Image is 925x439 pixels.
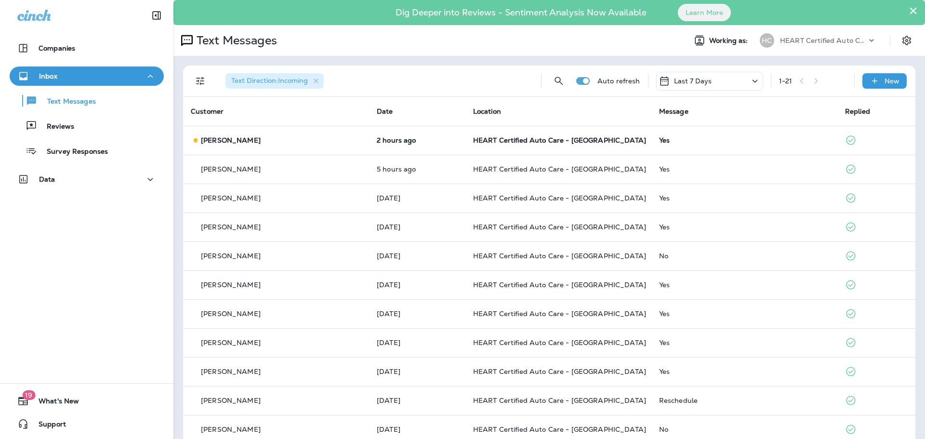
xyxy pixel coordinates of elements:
[201,310,261,318] p: [PERSON_NAME]
[659,223,830,231] div: Yes
[473,425,646,434] span: HEART Certified Auto Care - [GEOGRAPHIC_DATA]
[10,170,164,189] button: Data
[201,426,261,433] p: [PERSON_NAME]
[473,280,646,289] span: HEART Certified Auto Care - [GEOGRAPHIC_DATA]
[377,310,458,318] p: Oct 9, 2025 09:13 AM
[39,72,57,80] p: Inbox
[473,194,646,202] span: HEART Certified Auto Care - [GEOGRAPHIC_DATA]
[201,165,261,173] p: [PERSON_NAME]
[38,97,96,106] p: Text Messages
[377,426,458,433] p: Oct 8, 2025 02:37 PM
[779,77,793,85] div: 1 - 21
[37,122,74,132] p: Reviews
[659,136,830,144] div: Yes
[201,281,261,289] p: [PERSON_NAME]
[368,11,674,14] p: Dig Deeper into Reviews - Sentiment Analysis Now Available
[659,426,830,433] div: No
[898,32,915,49] button: Settings
[201,252,261,260] p: [PERSON_NAME]
[10,141,164,161] button: Survey Responses
[201,368,261,375] p: [PERSON_NAME]
[845,107,870,116] span: Replied
[377,281,458,289] p: Oct 9, 2025 09:14 AM
[201,397,261,404] p: [PERSON_NAME]
[909,3,918,18] button: Close
[143,6,170,25] button: Collapse Sidebar
[473,367,646,376] span: HEART Certified Auto Care - [GEOGRAPHIC_DATA]
[377,223,458,231] p: Oct 9, 2025 10:09 AM
[201,136,261,144] p: [PERSON_NAME]
[201,194,261,202] p: [PERSON_NAME]
[377,107,393,116] span: Date
[193,33,277,48] p: Text Messages
[201,223,261,231] p: [PERSON_NAME]
[659,339,830,346] div: Yes
[780,37,867,44] p: HEART Certified Auto Care
[659,252,830,260] div: No
[674,77,712,85] p: Last 7 Days
[659,194,830,202] div: Yes
[39,44,75,52] p: Companies
[37,147,108,157] p: Survey Responses
[473,309,646,318] span: HEART Certified Auto Care - [GEOGRAPHIC_DATA]
[659,281,830,289] div: Yes
[231,76,308,85] span: Text Direction : Incoming
[377,252,458,260] p: Oct 9, 2025 09:47 AM
[659,165,830,173] div: Yes
[377,136,458,144] p: Oct 10, 2025 11:51 AM
[10,67,164,86] button: Inbox
[659,310,830,318] div: Yes
[678,4,731,21] button: Learn More
[39,175,55,183] p: Data
[659,368,830,375] div: Yes
[10,39,164,58] button: Companies
[191,71,210,91] button: Filters
[201,339,261,346] p: [PERSON_NAME]
[473,223,646,231] span: HEART Certified Auto Care - [GEOGRAPHIC_DATA]
[22,390,35,400] span: 19
[29,397,79,409] span: What's New
[597,77,640,85] p: Auto refresh
[10,391,164,411] button: 19What's New
[10,116,164,136] button: Reviews
[191,107,224,116] span: Customer
[377,368,458,375] p: Oct 9, 2025 09:05 AM
[473,338,646,347] span: HEART Certified Auto Care - [GEOGRAPHIC_DATA]
[377,165,458,173] p: Oct 10, 2025 09:02 AM
[377,339,458,346] p: Oct 9, 2025 09:06 AM
[659,397,830,404] div: Reschedule
[760,33,774,48] div: HC
[473,136,646,145] span: HEART Certified Auto Care - [GEOGRAPHIC_DATA]
[29,420,66,432] span: Support
[10,91,164,111] button: Text Messages
[10,414,164,434] button: Support
[473,252,646,260] span: HEART Certified Auto Care - [GEOGRAPHIC_DATA]
[659,107,688,116] span: Message
[225,73,324,89] div: Text Direction:Incoming
[885,77,899,85] p: New
[377,397,458,404] p: Oct 9, 2025 09:05 AM
[473,396,646,405] span: HEART Certified Auto Care - [GEOGRAPHIC_DATA]
[473,107,501,116] span: Location
[377,194,458,202] p: Oct 9, 2025 12:30 PM
[709,37,750,45] span: Working as:
[549,71,568,91] button: Search Messages
[473,165,646,173] span: HEART Certified Auto Care - [GEOGRAPHIC_DATA]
